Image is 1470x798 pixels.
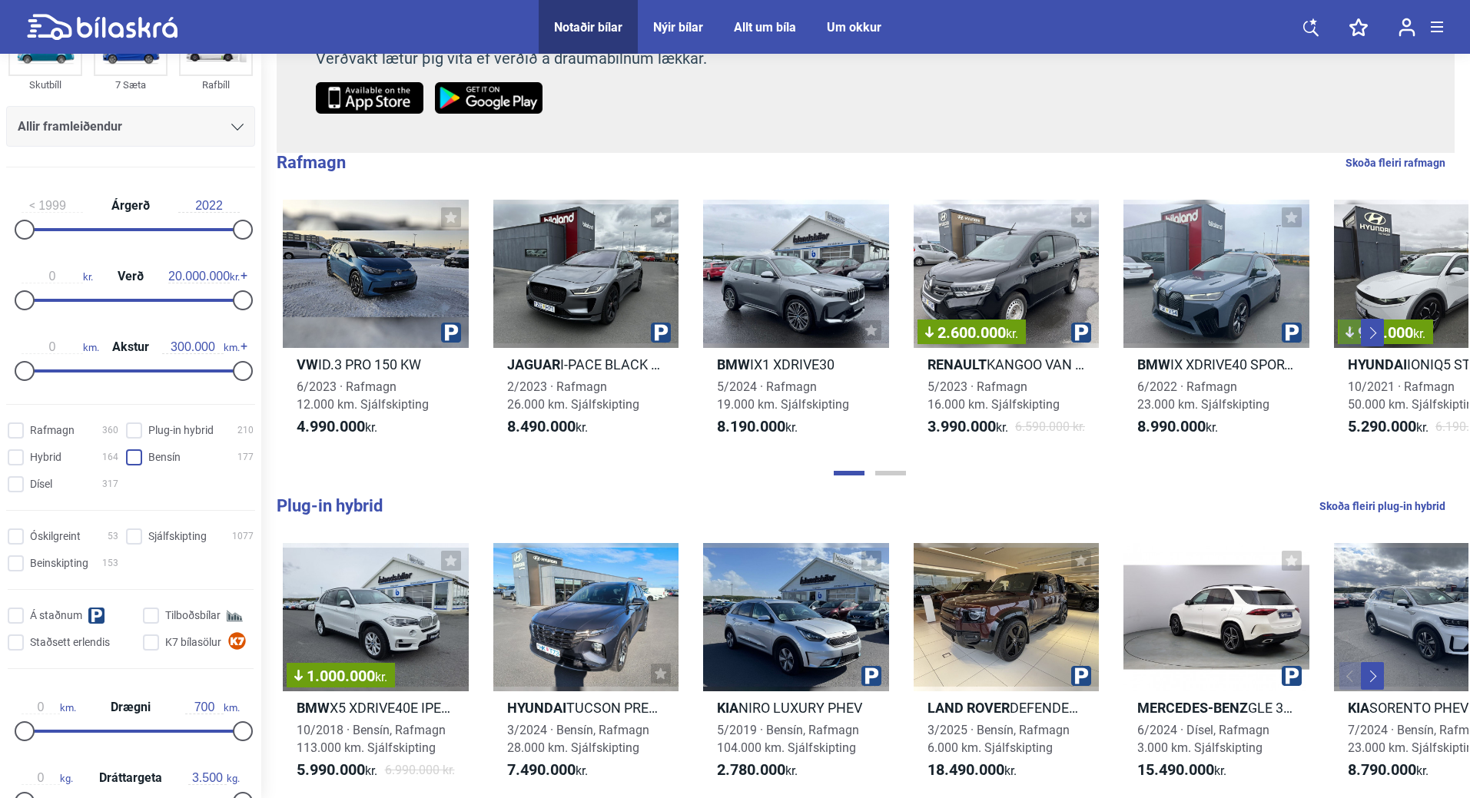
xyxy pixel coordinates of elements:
b: Mercedes-Benz [1137,700,1248,716]
span: km. [22,700,76,714]
span: 317 [102,476,118,492]
span: 6/2024 · Dísel, Rafmagn 3.000 km. Sjálfskipting [1137,723,1269,755]
h2: GLE 350 DE 4MATIC PROGRESSIVE [1123,699,1309,717]
b: 5.290.000 [1348,417,1416,435]
div: Skutbíll [8,76,82,94]
span: 1077 [232,528,254,545]
span: K7 bílasölur [165,634,221,651]
b: 15.490.000 [1137,760,1214,779]
span: Á staðnum [30,608,82,624]
span: Dísel [30,476,52,492]
span: Hybrid [30,449,61,465]
b: BMW [297,700,330,716]
span: 6/2022 · Rafmagn 23.000 km. Sjálfskipting [1137,379,1269,412]
span: 5/2023 · Rafmagn 16.000 km. Sjálfskipting [927,379,1060,412]
span: Drægni [107,701,154,714]
div: Rafbíll [179,76,253,94]
span: Bensín [148,449,181,465]
span: kr. [507,761,588,780]
span: Óskilgreint [30,528,81,545]
b: 4.990.000 [297,417,365,435]
span: kr. [507,418,588,436]
span: 53 [108,528,118,545]
span: Beinskipting [30,555,88,571]
h2: NIRO LUXURY PHEV [703,699,889,717]
span: 210 [237,422,254,439]
b: VW [297,356,318,373]
span: km. [185,700,240,714]
a: KiaNIRO LUXURY PHEV5/2019 · Bensín, Rafmagn104.000 km. Sjálfskipting2.780.000kr. [703,543,889,793]
b: BMW [1137,356,1170,373]
span: kg. [188,771,240,785]
span: kg. [22,771,73,785]
a: Nýir bílar [653,20,703,35]
div: 7 Sæta [94,76,168,94]
span: Árgerð [108,200,154,212]
b: 5.990.000 [297,760,365,779]
a: Skoða fleiri plug-in hybrid [1319,496,1445,516]
span: kr. [1348,418,1429,436]
span: 900.000 [1346,325,1425,340]
span: kr. [168,270,240,283]
span: kr. [375,670,387,684]
b: Land Rover [927,700,1010,716]
span: Staðsett erlendis [30,634,110,651]
a: Allt um bíla [734,20,796,35]
a: JaguarI-PACE BLACK EDITION EV4002/2023 · Rafmagn26.000 km. Sjálfskipting8.490.000kr. [493,200,679,450]
button: Next [1361,319,1384,346]
span: 153 [102,555,118,571]
a: Mercedes-BenzGLE 350 DE 4MATIC PROGRESSIVE6/2024 · Dísel, Rafmagn3.000 km. Sjálfskipting15.490.00... [1123,543,1309,793]
span: kr. [927,418,1008,436]
h2: I-PACE BLACK EDITION EV400 [493,356,679,373]
span: 5/2024 · Rafmagn 19.000 km. Sjálfskipting [717,379,849,412]
b: Renault [927,356,987,373]
button: Page 2 [875,471,906,475]
a: HyundaiTUCSON PREMIUM PHEV3/2024 · Bensín, Rafmagn28.000 km. Sjálfskipting7.490.000kr. [493,543,679,793]
button: Next [1361,662,1384,690]
button: Previous [1339,319,1362,346]
b: Rafmagn [277,153,346,172]
b: Hyundai [507,700,566,716]
span: 3/2024 · Bensín, Rafmagn 28.000 km. Sjálfskipting [507,723,649,755]
span: Plug-in hybrid [148,422,214,439]
span: Rafmagn [30,422,75,439]
a: Skoða fleiri rafmagn [1346,153,1445,173]
span: kr. [1348,761,1429,780]
span: kr. [1137,418,1218,436]
a: 1.000.000kr.BMWX5 XDRIVE40E IPERFORMANCE10/2018 · Bensín, Rafmagn113.000 km. Sjálfskipting5.990.0... [283,543,469,793]
b: Kia [1348,700,1369,716]
span: 10/2018 · Bensín, Rafmagn 113.000 km. Sjálfskipting [297,723,446,755]
span: kr. [297,418,377,436]
a: Um okkur [827,20,881,35]
span: 2.600.000 [925,325,1018,340]
span: 3/2025 · Bensín, Rafmagn 6.000 km. Sjálfskipting [927,723,1070,755]
a: BMWIX XDRIVE40 SPORT PAKKI6/2022 · Rafmagn23.000 km. Sjálfskipting8.990.000kr. [1123,200,1309,450]
a: Notaðir bílar [554,20,622,35]
a: 2.600.000kr.RenaultKANGOO VAN E-TECH 45KWH5/2023 · Rafmagn16.000 km. Sjálfskipting3.990.000kr.6.5... [914,200,1100,450]
span: km. [162,340,240,354]
span: 6.990.000 kr. [385,761,455,780]
a: VWID.3 PRO 150 KW6/2023 · Rafmagn12.000 km. Sjálfskipting4.990.000kr. [283,200,469,450]
span: Allir framleiðendur [18,116,122,137]
b: 8.790.000 [1348,760,1416,779]
b: 8.990.000 [1137,417,1206,435]
b: 18.490.000 [927,760,1004,779]
h2: IX1 XDRIVE30 [703,356,889,373]
span: kr. [927,761,1017,780]
b: 3.990.000 [927,417,996,435]
span: kr. [22,270,93,283]
span: kr. [717,418,798,436]
h2: ID.3 PRO 150 KW [283,356,469,373]
b: Kia [717,700,738,716]
b: 8.190.000 [717,417,785,435]
span: kr. [1006,326,1018,341]
b: 7.490.000 [507,760,576,779]
span: kr. [1413,326,1425,341]
h2: DEFENDER PHEV S.R.EDIT. 300PS [914,699,1100,717]
button: Previous [1339,662,1362,690]
h2: KANGOO VAN E-TECH 45KWH [914,356,1100,373]
p: Verðvakt lætur þig vita ef verðið á draumabílnum lækkar. [316,49,747,68]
